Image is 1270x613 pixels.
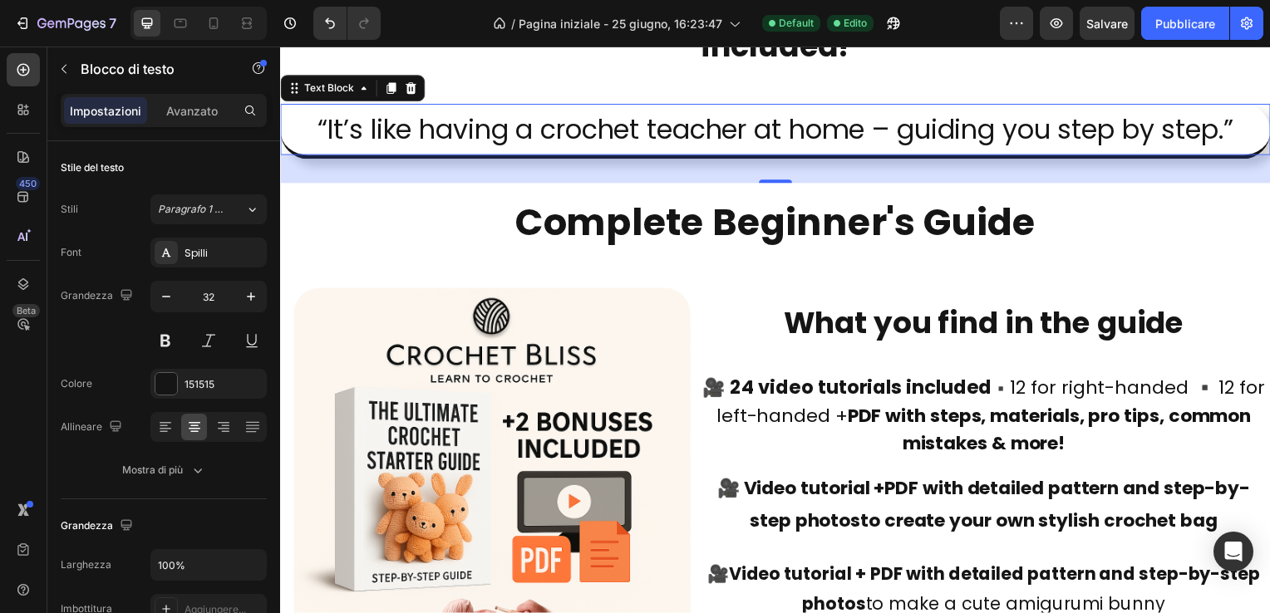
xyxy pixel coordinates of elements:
font: Stile del testo [61,160,124,175]
p: Avanzato [166,102,218,120]
strong: 24 video tutorials included [452,331,716,357]
font: Larghezza [61,557,111,572]
p: 🎥 Video tutorial + to create your own stylish crochet bag [421,429,996,494]
font: Font [61,245,81,260]
div: 450 [16,177,40,190]
strong: PDF with detailed pattern and step-by-step photos [525,519,987,575]
strong: ▪️ [716,335,735,356]
font: Mostra di più [122,463,183,478]
div: Spilli [185,246,263,261]
button: Salvare [1080,7,1135,40]
div: Beta [12,304,40,317]
p: 7 [109,13,116,33]
font: Colore [61,376,92,391]
strong: PDF with steps, materials, pro tips, common mistakes & more! [571,360,977,413]
span: 12 for left-handed + [439,331,992,413]
p: Impostazioni [70,102,141,120]
span: Edito [844,16,867,31]
font: Allineare [61,419,102,434]
p: Text Block [81,59,222,79]
strong: PDF with detailed pattern and step-by-step photos [473,432,977,491]
font: Pubblicare [1155,15,1215,32]
strong: What you find in the guide [507,257,910,300]
p: 🎥 to make a cute amigurumi bunny [421,516,996,579]
p: “It’s like having a crochet teacher at home – guiding you step by step.” [2,60,996,108]
input: Automatico [151,550,266,580]
p: Complete Beginner's Guide [2,144,996,211]
span: 🎥 [425,331,447,357]
button: Paragrafo 1 (*) [150,194,267,224]
div: Apri Intercom Messenger [1213,532,1253,571]
span: Default [779,16,814,31]
button: Pubblicare [1141,7,1229,40]
button: 7 [7,7,124,40]
span: Paragrafo 1 (*) [158,202,225,217]
span: Salvare [1086,17,1128,31]
font: Grandezza [61,288,113,303]
div: Annulla/Ripeti [313,7,381,40]
div: 151515 [185,377,263,392]
span: 12 for right-handed ▪️ [735,331,942,357]
div: Text Block [21,35,77,50]
iframe: Design area [280,47,1270,613]
span: Pagina iniziale - 25 giugno, 16:23:47 [519,15,722,32]
button: Mostra di più [61,455,267,485]
font: Grandezza [61,518,113,533]
span: / [511,15,515,32]
strong: Video tutorial + [451,519,589,543]
font: Stili [61,202,78,217]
